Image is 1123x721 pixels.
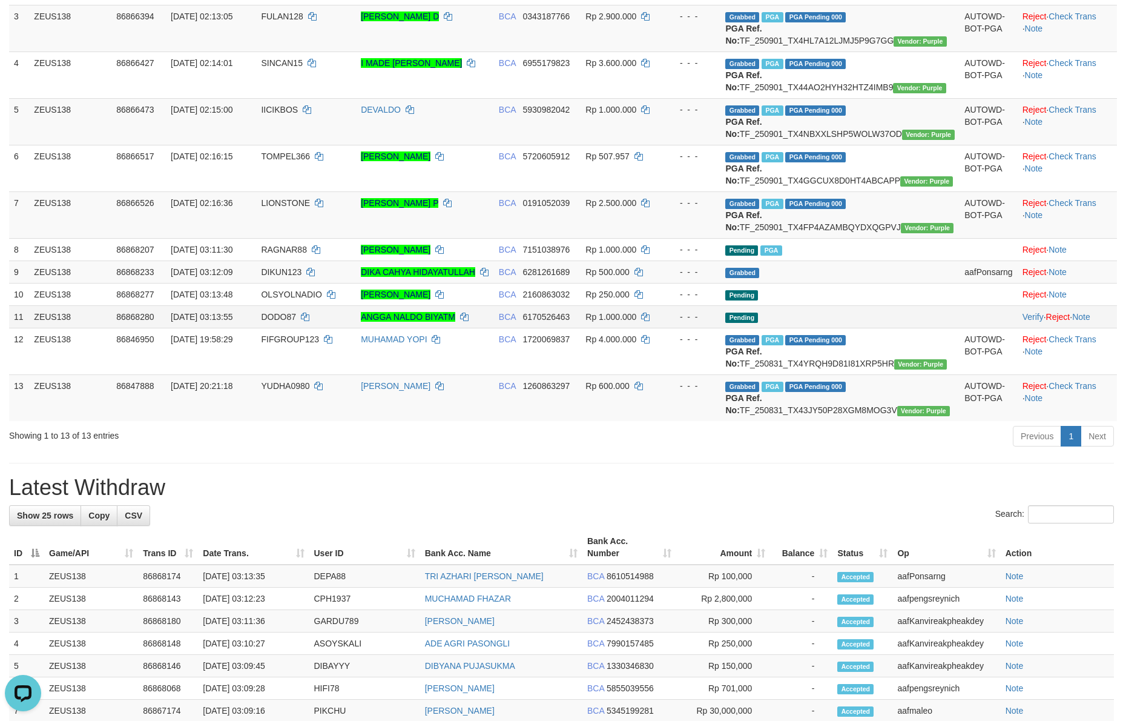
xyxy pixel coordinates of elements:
td: aafKanvireakpheakdey [892,610,1000,633]
span: BCA [587,616,604,626]
span: Rp 4.000.000 [585,334,636,344]
a: [PERSON_NAME] D [361,12,439,21]
td: [DATE] 03:12:23 [198,588,309,610]
a: Reject [1023,245,1047,254]
span: 86868207 [116,245,154,254]
td: GARDU789 [309,610,420,633]
td: ZEUS138 [29,374,111,421]
span: Rp 250.000 [585,290,629,299]
span: DODO87 [261,312,296,322]
b: PGA Ref. No: [725,70,762,92]
td: AUTOWD-BOT-PGA [960,145,1017,191]
td: CPH1937 [309,588,420,610]
span: Vendor URL: https://trx4.1velocity.biz [902,130,955,140]
span: Marked by aafpengsreynich [762,199,783,209]
span: Rp 2.900.000 [585,12,636,21]
a: Note [1006,661,1024,671]
span: Vendor URL: https://trx4.1velocity.biz [900,176,953,187]
td: [DATE] 03:10:27 [198,633,309,655]
span: [DATE] 02:14:01 [171,58,232,68]
a: Note [1049,290,1067,299]
a: Reject [1046,312,1070,322]
a: MUHAMAD YOPI [361,334,427,344]
td: 5 [9,98,29,145]
a: 1 [1061,426,1081,447]
div: - - - [667,380,716,392]
span: BCA [499,151,516,161]
a: Previous [1013,426,1061,447]
td: 86868146 [138,655,198,677]
td: · · [1018,374,1117,421]
b: PGA Ref. No: [725,164,762,185]
a: Reject [1023,58,1047,68]
td: 4 [9,633,44,655]
span: Copy 5720605912 to clipboard [523,151,570,161]
td: ZEUS138 [29,283,111,305]
a: Reject [1023,198,1047,208]
td: - [770,565,832,588]
span: Vendor URL: https://trx4.1velocity.biz [897,406,950,416]
span: [DATE] 03:13:55 [171,312,232,322]
span: Vendor URL: https://trx4.1velocity.biz [901,223,953,233]
td: 5 [9,655,44,677]
td: ZEUS138 [29,51,111,98]
span: Rp 3.600.000 [585,58,636,68]
a: Note [1049,267,1067,277]
td: AUTOWD-BOT-PGA [960,5,1017,51]
a: Show 25 rows [9,505,81,526]
div: - - - [667,197,716,209]
span: Rp 1.000.000 [585,105,636,115]
span: Rp 1.000.000 [585,312,636,322]
td: 86868180 [138,610,198,633]
td: ZEUS138 [44,565,138,588]
th: Bank Acc. Number: activate to sort column ascending [582,530,676,565]
input: Search: [1028,505,1114,523]
a: ADE AGRI PASONGLI [425,639,510,648]
div: - - - [667,150,716,162]
span: Vendor URL: https://trx4.1velocity.biz [894,36,946,47]
a: Check Trans [1049,334,1096,344]
th: Balance: activate to sort column ascending [770,530,832,565]
span: Marked by aafpengsreynich [762,105,783,116]
td: · · [1018,191,1117,238]
span: Grabbed [725,12,759,22]
span: Copy 6281261689 to clipboard [523,267,570,277]
a: DIBYANA PUJASUKMA [425,661,515,671]
span: YUDHA0980 [261,381,309,391]
span: TOMPEL366 [261,151,310,161]
td: - [770,610,832,633]
td: TF_250901_TX4GGCUX8D0HT4ABCAPP [720,145,960,191]
a: Copy [81,505,117,526]
a: Note [1025,210,1043,220]
span: Copy 6955179823 to clipboard [523,58,570,68]
div: - - - [667,244,716,256]
h1: Latest Withdraw [9,476,1114,500]
a: Reject [1023,12,1047,21]
a: Check Trans [1049,105,1096,115]
a: Note [1025,70,1043,80]
td: · [1018,283,1117,305]
a: [PERSON_NAME] [361,381,430,391]
span: CSV [125,511,142,520]
a: Note [1025,164,1043,173]
span: Copy 0343187766 to clipboard [523,12,570,21]
span: Copy 2004011294 to clipboard [607,594,654,603]
td: aafKanvireakpheakdey [892,633,1000,655]
td: 86868148 [138,633,198,655]
td: AUTOWD-BOT-PGA [960,98,1017,145]
button: Open LiveChat chat widget [5,5,41,41]
span: PGA Pending [785,12,846,22]
td: ZEUS138 [44,610,138,633]
label: Search: [995,505,1114,523]
span: Copy 1260863297 to clipboard [523,381,570,391]
span: BCA [587,639,604,648]
span: Copy 6170526463 to clipboard [523,312,570,322]
td: 3 [9,610,44,633]
td: ZEUS138 [29,5,111,51]
span: Marked by aafpengsreynich [762,12,783,22]
a: Reject [1023,290,1047,299]
td: 8 [9,238,29,261]
b: PGA Ref. No: [725,393,762,415]
span: Grabbed [725,199,759,209]
td: aafKanvireakpheakdey [892,655,1000,677]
